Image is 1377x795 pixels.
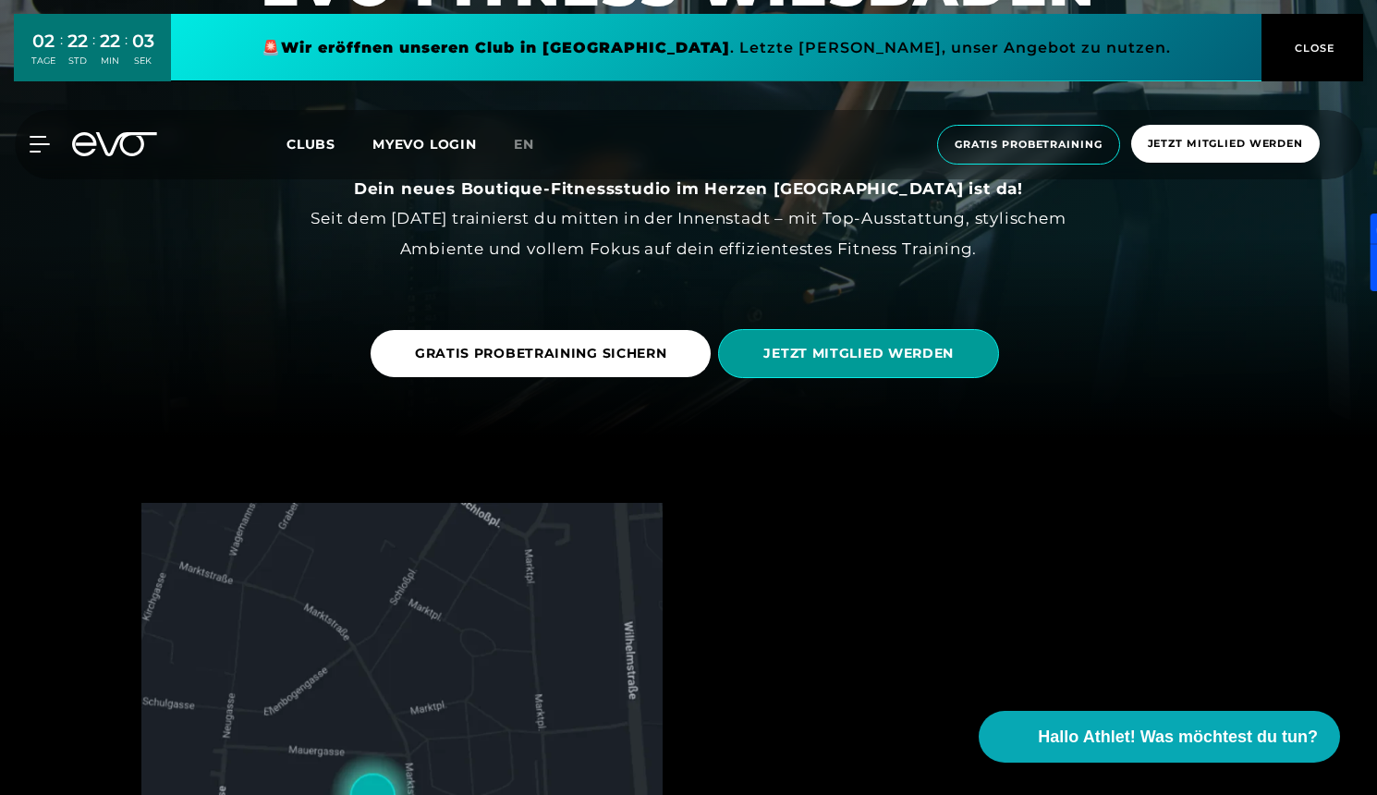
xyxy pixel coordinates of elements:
[60,30,63,79] div: :
[132,28,154,55] div: 03
[100,55,120,67] div: MIN
[718,315,1006,392] a: JETZT MITGLIED WERDEN
[100,28,120,55] div: 22
[31,28,55,55] div: 02
[1290,40,1335,56] span: CLOSE
[979,711,1340,763] button: Hallo Athlet! Was möchtest du tun?
[1038,725,1318,750] span: Hallo Athlet! Was möchtest du tun?
[955,137,1103,153] span: Gratis Probetraining
[1126,125,1325,165] a: Jetzt Mitglied werden
[514,136,534,153] span: en
[273,174,1104,263] div: Seit dem [DATE] trainierst du mitten in der Innenstadt – mit Top-Ausstattung, stylischem Ambiente...
[286,136,335,153] span: Clubs
[514,134,556,155] a: en
[372,136,477,153] a: MYEVO LOGIN
[125,30,128,79] div: :
[371,330,712,377] a: GRATIS PROBETRAINING SICHERN
[1261,14,1363,81] button: CLOSE
[1148,136,1303,152] span: Jetzt Mitglied werden
[92,30,95,79] div: :
[132,55,154,67] div: SEK
[932,125,1126,165] a: Gratis Probetraining
[415,344,667,363] span: GRATIS PROBETRAINING SICHERN
[286,135,372,153] a: Clubs
[67,55,88,67] div: STD
[763,344,954,363] span: JETZT MITGLIED WERDEN
[67,28,88,55] div: 22
[31,55,55,67] div: TAGE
